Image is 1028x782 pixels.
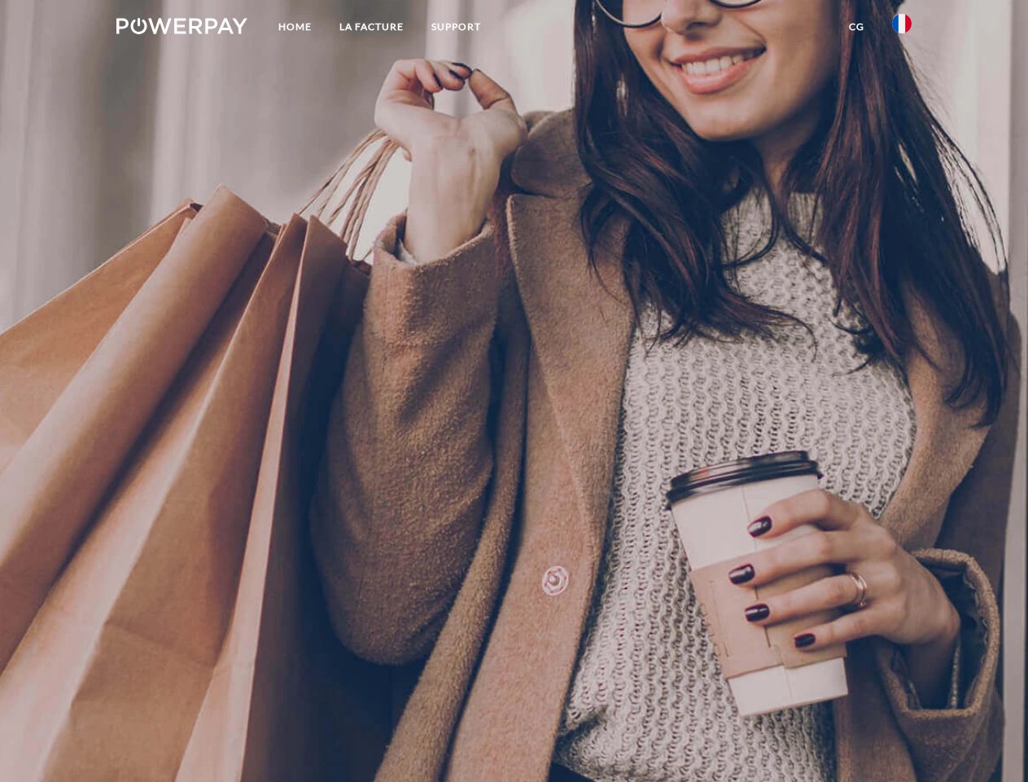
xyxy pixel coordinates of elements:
[835,12,878,42] a: CG
[892,14,912,33] img: fr
[116,18,247,34] img: logo-powerpay-white.svg
[418,12,495,42] a: Support
[326,12,418,42] a: LA FACTURE
[265,12,326,42] a: Home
